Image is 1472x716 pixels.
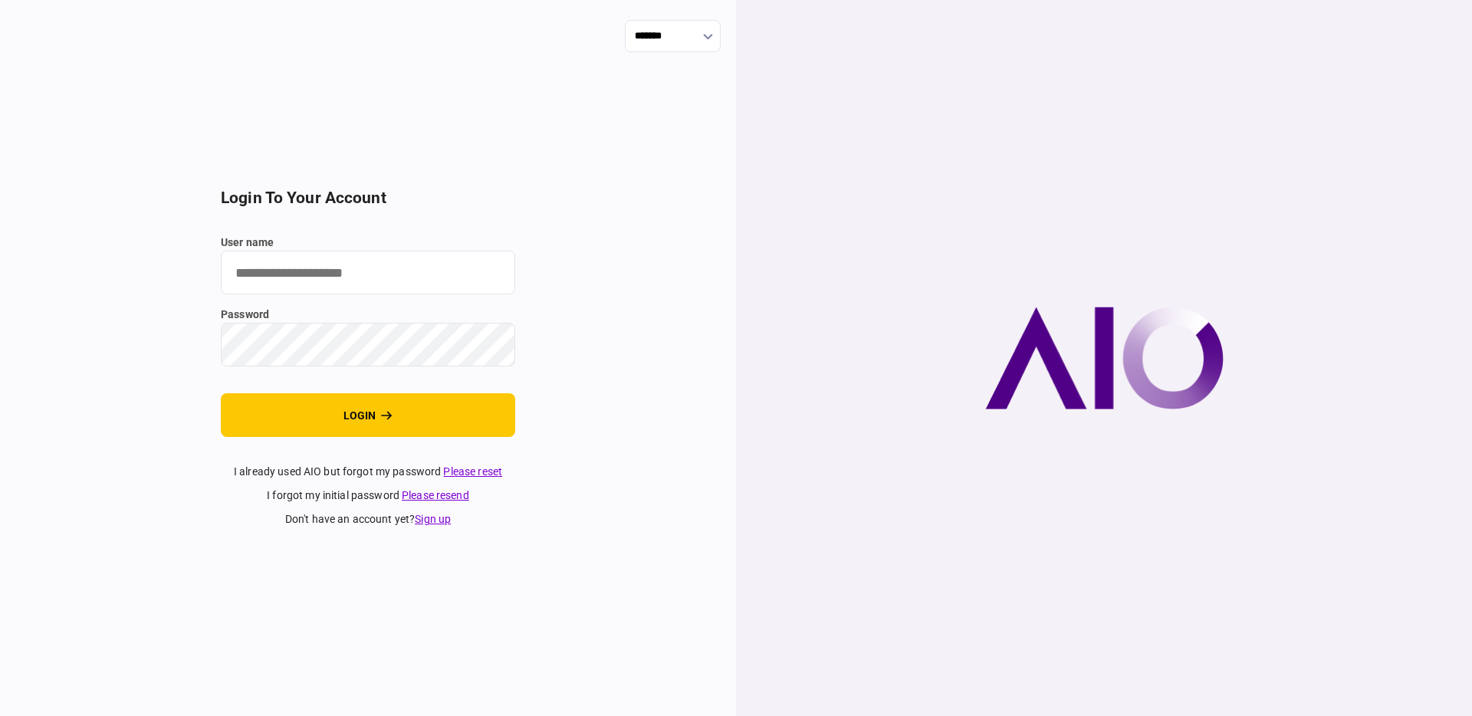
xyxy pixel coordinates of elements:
[415,513,451,525] a: Sign up
[221,464,515,480] div: I already used AIO but forgot my password
[221,511,515,527] div: don't have an account yet ?
[221,393,515,437] button: login
[221,488,515,504] div: I forgot my initial password
[221,189,515,208] h2: login to your account
[443,465,502,478] a: Please reset
[402,489,469,501] a: Please resend
[221,323,515,366] input: password
[985,307,1224,409] img: AIO company logo
[221,235,515,251] label: user name
[221,307,515,323] label: password
[625,20,721,52] input: show language options
[221,251,515,294] input: user name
